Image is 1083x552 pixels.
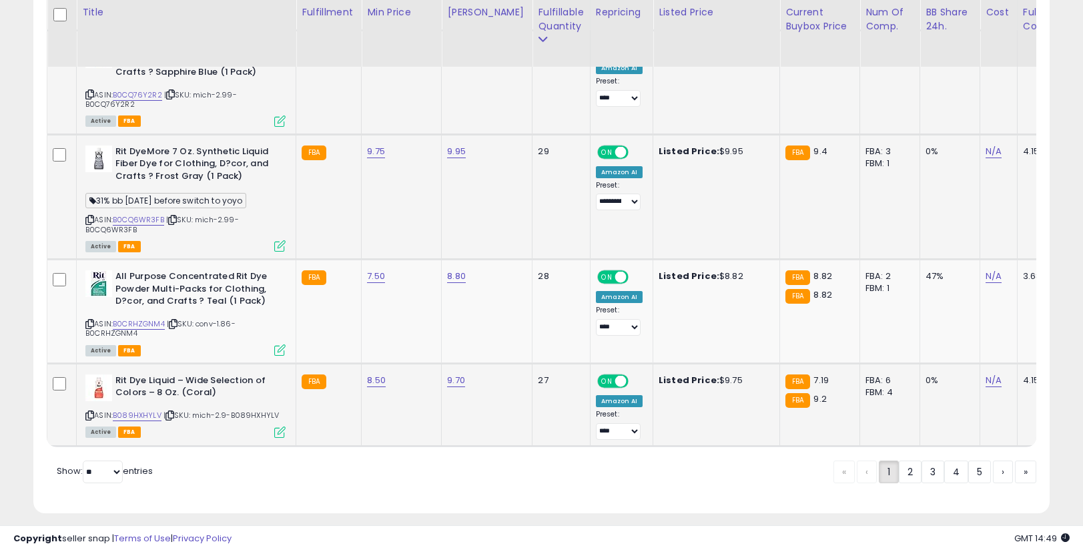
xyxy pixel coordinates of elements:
[57,465,153,477] span: Show: entries
[813,392,826,405] span: 9.2
[538,270,579,282] div: 28
[865,386,910,398] div: FBM: 4
[785,146,810,160] small: FBA
[596,410,643,440] div: Preset:
[85,193,246,208] span: 31% bb [DATE] before switch to yoyo
[659,146,769,158] div: $9.95
[899,461,922,483] a: 2
[596,77,643,107] div: Preset:
[659,145,719,158] b: Listed Price:
[85,270,286,354] div: ASIN:
[538,374,579,386] div: 27
[813,288,832,301] span: 8.82
[173,532,232,545] a: Privacy Policy
[785,393,810,408] small: FBA
[879,461,899,483] a: 1
[85,374,112,401] img: 31vpE99tq8L._SL40_.jpg
[599,375,615,386] span: ON
[13,533,232,545] div: seller snap | |
[944,461,968,483] a: 4
[115,270,278,311] b: All Purpose Concentrated Rit Dye Powder Multi-Packs for Clothing, D?cor, and Crafts ? Teal (1 Pack)
[538,5,584,33] div: Fulfillable Quantity
[302,146,326,160] small: FBA
[302,270,326,285] small: FBA
[447,374,465,387] a: 9.70
[85,345,116,356] span: All listings currently available for purchase on Amazon
[599,272,615,283] span: ON
[659,270,719,282] b: Listed Price:
[926,146,970,158] div: 0%
[447,145,466,158] a: 9.95
[85,318,236,338] span: | SKU: conv-1.86-B0CRHZGNM4
[599,146,615,158] span: ON
[114,532,171,545] a: Terms of Use
[596,5,647,19] div: Repricing
[85,89,237,109] span: | SKU: mich-2.99-B0CQ76Y2R2
[367,270,385,283] a: 7.50
[659,374,769,386] div: $9.75
[865,282,910,294] div: FBM: 1
[85,427,116,438] span: All listings currently available for purchase on Amazon
[85,374,286,437] div: ASIN:
[659,270,769,282] div: $8.82
[115,146,278,186] b: Rit DyeMore 7 Oz. Synthetic Liquid Fiber Dye for Clothing, D?cor, and Crafts ? Frost Gray (1 Pack)
[785,374,810,389] small: FBA
[447,5,526,19] div: [PERSON_NAME]
[1023,374,1070,386] div: 4.15
[865,374,910,386] div: FBA: 6
[926,270,970,282] div: 47%
[596,62,643,74] div: Amazon AI
[113,214,164,226] a: B0CQ6WR3FB
[968,461,991,483] a: 5
[986,145,1002,158] a: N/A
[785,5,854,33] div: Current Buybox Price
[596,291,643,303] div: Amazon AI
[118,115,141,127] span: FBA
[85,146,286,251] div: ASIN:
[367,145,385,158] a: 9.75
[85,115,116,127] span: All listings currently available for purchase on Amazon
[926,5,974,33] div: BB Share 24h.
[1023,270,1070,282] div: 3.68
[302,374,326,389] small: FBA
[659,5,774,19] div: Listed Price
[85,146,112,172] img: 41D1xMVPdBL._SL40_.jpg
[85,270,112,297] img: 51JCxT5eoqL._SL40_.jpg
[367,374,386,387] a: 8.50
[13,532,62,545] strong: Copyright
[85,241,116,252] span: All listings currently available for purchase on Amazon
[85,41,286,125] div: ASIN:
[113,410,161,421] a: B089HXHYLV
[596,166,643,178] div: Amazon AI
[118,427,141,438] span: FBA
[626,375,647,386] span: OFF
[1024,465,1028,479] span: »
[865,146,910,158] div: FBA: 3
[596,306,643,336] div: Preset:
[1023,5,1074,33] div: Fulfillment Cost
[82,5,290,19] div: Title
[163,410,279,421] span: | SKU: mich-2.9-B089HXHYLV
[986,270,1002,283] a: N/A
[986,5,1012,19] div: Cost
[115,374,278,402] b: Rit Dye Liquid – Wide Selection of Colors – 8 Oz. (Coral)
[85,214,239,234] span: | SKU: mich-2.99-B0CQ6WR3FB
[113,89,162,101] a: B0CQ76Y2R2
[118,241,141,252] span: FBA
[626,146,647,158] span: OFF
[813,270,832,282] span: 8.82
[1014,532,1070,545] span: 2025-09-17 14:49 GMT
[865,158,910,170] div: FBM: 1
[1023,146,1070,158] div: 4.15
[926,374,970,386] div: 0%
[596,395,643,407] div: Amazon AI
[538,146,579,158] div: 29
[447,270,466,283] a: 8.80
[302,5,356,19] div: Fulfillment
[596,181,643,211] div: Preset:
[118,345,141,356] span: FBA
[922,461,944,483] a: 3
[626,272,647,283] span: OFF
[1002,465,1004,479] span: ›
[367,5,436,19] div: Min Price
